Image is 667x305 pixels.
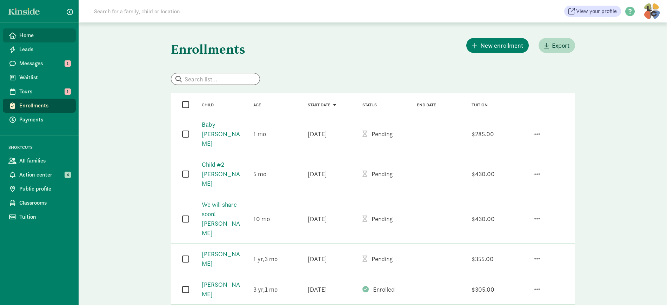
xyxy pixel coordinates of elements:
[417,102,436,107] a: End date
[19,101,70,110] span: Enrollments
[90,4,287,18] input: Search for a family, child or location
[472,214,495,224] div: $430.00
[253,130,266,138] span: 1
[202,120,240,147] a: Baby [PERSON_NAME]
[265,255,278,263] span: 3
[372,215,393,223] span: Pending
[308,102,331,107] span: Start date
[202,200,240,237] a: We will share soon! [PERSON_NAME]
[466,38,529,53] button: New enrollment
[3,210,76,224] a: Tuition
[19,199,70,207] span: Classrooms
[362,102,377,107] a: Status
[202,102,214,107] a: Child
[19,213,70,221] span: Tuition
[3,196,76,210] a: Classrooms
[472,102,488,107] a: Tuition
[19,45,70,54] span: Leads
[480,41,523,50] span: New enrollment
[3,99,76,113] a: Enrollments
[308,102,336,107] a: Start date
[3,42,76,57] a: Leads
[372,130,393,138] span: Pending
[373,285,395,293] span: Enrolled
[308,254,327,264] div: [DATE]
[472,169,495,179] div: $430.00
[552,41,569,50] span: Export
[308,285,327,294] div: [DATE]
[3,154,76,168] a: All families
[472,254,494,264] div: $355.00
[3,85,76,99] a: Tours 1
[19,115,70,124] span: Payments
[265,285,278,293] span: 1
[3,182,76,196] a: Public profile
[539,38,575,53] button: Export
[576,7,617,15] span: View your profile
[19,59,70,68] span: Messages
[19,185,70,193] span: Public profile
[3,28,76,42] a: Home
[19,87,70,96] span: Tours
[202,250,240,267] a: [PERSON_NAME]
[472,129,494,139] div: $285.00
[65,172,71,178] span: 4
[19,171,70,179] span: Action center
[3,57,76,71] a: Messages 1
[19,73,70,82] span: Waitlist
[308,129,327,139] div: [DATE]
[564,6,621,17] a: View your profile
[3,71,76,85] a: Waitlist
[171,37,245,62] h1: Enrollments
[171,73,260,85] input: Search list...
[3,113,76,127] a: Payments
[253,102,261,107] a: Age
[308,214,327,224] div: [DATE]
[65,60,71,67] span: 1
[372,170,393,178] span: Pending
[65,88,71,95] span: 1
[3,168,76,182] a: Action center 4
[202,160,240,187] a: Child #2 [PERSON_NAME]
[253,215,270,223] span: 10
[253,285,265,293] span: 3
[19,157,70,165] span: All families
[253,255,265,263] span: 1
[202,280,240,298] a: [PERSON_NAME]
[472,285,494,294] div: $305.00
[308,169,327,179] div: [DATE]
[632,271,667,305] iframe: Chat Widget
[372,255,393,263] span: Pending
[19,31,70,40] span: Home
[253,170,266,178] span: 5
